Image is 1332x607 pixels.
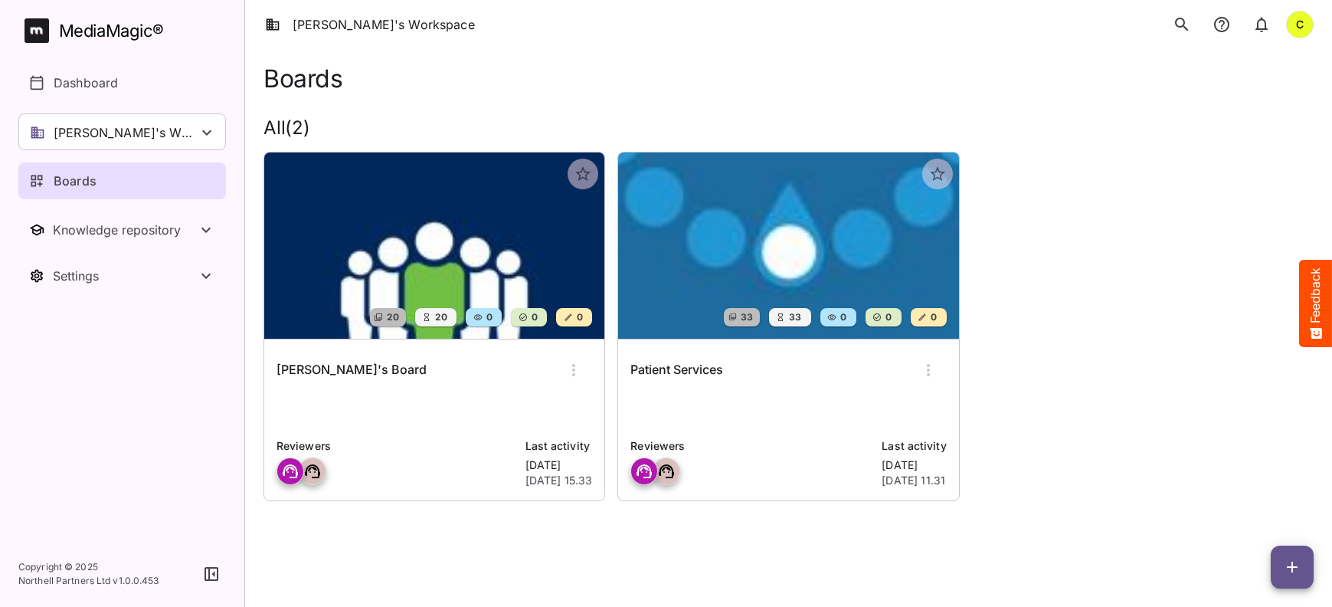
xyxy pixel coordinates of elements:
button: notifications [1206,9,1237,40]
nav: Knowledge repository [18,212,226,248]
div: MediaMagic ® [59,18,164,44]
span: 0 [530,310,538,325]
h6: Patient Services [630,360,723,380]
p: [DATE] [882,458,946,473]
span: 0 [929,310,937,325]
p: Dashboard [54,74,118,92]
p: Last activity [525,438,593,454]
p: Northell Partners Ltd v 1.0.0.453 [18,574,159,588]
span: 33 [787,310,802,325]
button: Toggle Settings [18,258,226,294]
h1: Boards [263,64,342,93]
button: Toggle Knowledge repository [18,212,226,248]
button: notifications [1246,9,1277,40]
div: Settings [53,268,197,284]
a: Boards [18,162,226,199]
span: 0 [575,310,583,325]
a: Dashboard [18,64,226,101]
span: 0 [485,310,493,325]
p: Boards [54,172,97,190]
p: Copyright © 2025 [18,560,159,574]
h6: [PERSON_NAME]'s Board [277,360,427,380]
a: MediaMagic® [25,18,226,43]
span: 0 [884,310,892,325]
span: 0 [839,310,846,325]
div: Knowledge repository [53,222,197,238]
p: [DATE] [525,458,593,473]
button: Feedback [1299,260,1332,347]
div: C [1286,11,1314,38]
span: 33 [739,310,754,325]
img: John's Board [264,153,604,339]
p: [PERSON_NAME]'s Workspace [54,123,198,142]
p: Last activity [882,438,946,454]
button: search [1167,9,1197,40]
nav: Settings [18,258,226,294]
p: [DATE] 11.31 [882,473,946,488]
p: Reviewers [277,438,516,454]
span: 20 [385,310,400,325]
span: 20 [434,310,448,325]
h2: All ( 2 ) [263,117,1314,139]
p: [DATE] 15.33 [525,473,593,488]
img: Patient Services [618,153,958,339]
p: Reviewers [630,438,872,454]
